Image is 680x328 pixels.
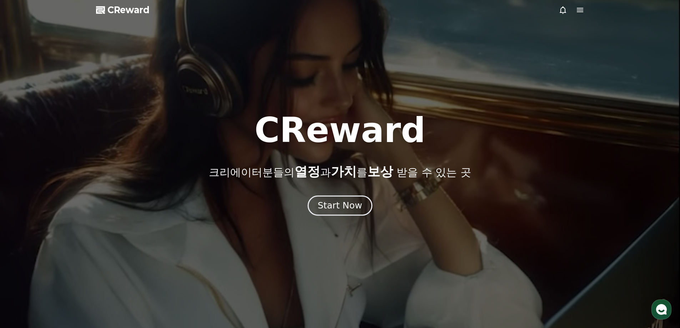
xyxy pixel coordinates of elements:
[2,226,47,244] a: 홈
[22,237,27,243] span: 홈
[110,237,119,243] span: 설정
[367,164,393,179] span: 보상
[47,226,92,244] a: 대화
[331,164,357,179] span: 가치
[294,164,320,179] span: 열정
[255,113,425,147] h1: CReward
[65,237,74,243] span: 대화
[209,165,471,179] p: 크리에이터분들의 과 를 받을 수 있는 곳
[92,226,137,244] a: 설정
[96,4,150,16] a: CReward
[107,4,150,16] span: CReward
[308,195,372,216] button: Start Now
[309,203,371,210] a: Start Now
[318,200,362,212] div: Start Now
